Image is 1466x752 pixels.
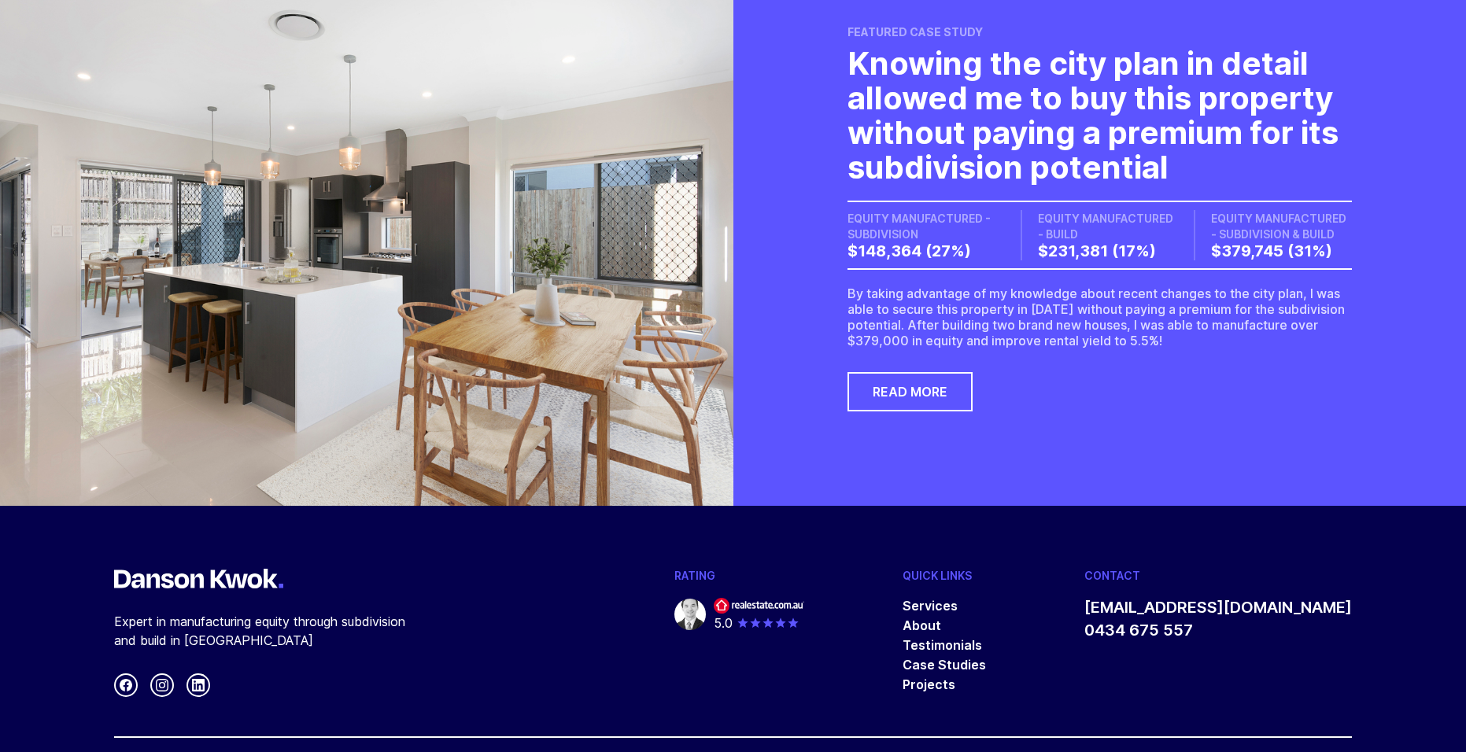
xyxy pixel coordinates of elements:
[714,598,804,614] img: real estate dot com dot au logo
[714,615,799,631] div: 5.0
[674,599,706,630] img: Danson Kwok
[114,569,283,588] img: logo-horizontal-white.a1ec4fe.svg
[1084,598,1352,617] a: [EMAIL_ADDRESS][DOMAIN_NAME]
[1211,241,1332,260] span: $379,745 (31%)
[847,212,991,241] span: EQUITY MANUFACTURED - SUBDIVISION
[1084,621,1193,640] a: 0434 675 557
[903,657,986,673] a: Case Studies
[847,25,983,39] span: Featured case study
[1211,212,1346,241] span: EQUITY MANUFACTURED - SUBDIVISION & BUILD
[847,46,1353,185] h2: Knowing the city plan in detail allowed me to buy this property without paying a premium for its ...
[114,612,429,650] p: Expert in manufacturing equity through subdivision and build in [GEOGRAPHIC_DATA]
[903,637,982,653] a: Testimonials
[903,617,941,633] a: About
[1084,569,1140,582] div: Contact
[1038,212,1173,241] span: EQUITY MANUFACTURED - BUILD
[847,286,1353,348] p: By taking advantage of my knowledge about recent changes to the city plan, I was able to secure t...
[903,676,955,692] a: Projects
[674,569,715,582] div: Rating
[903,569,972,582] div: Quick Links
[903,598,958,614] a: Services
[847,372,973,411] a: Read More
[1038,241,1156,260] span: $231,381 (17%)
[847,241,971,260] span: $148,364 (27%)
[674,598,804,631] a: Danson Kwok real estate dot com dot au logo 5.0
